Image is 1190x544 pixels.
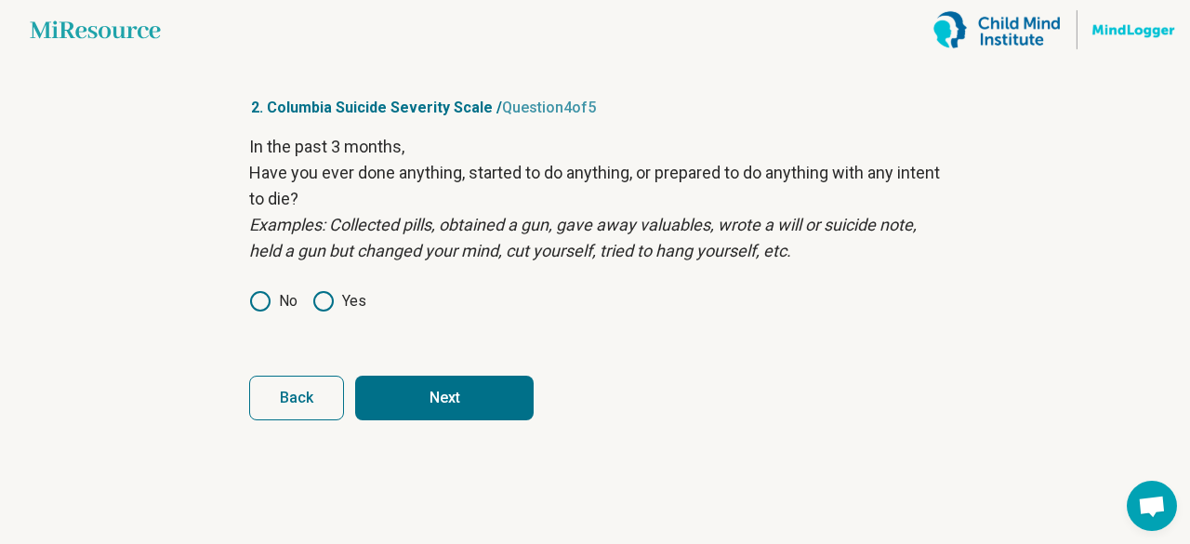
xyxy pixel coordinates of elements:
button: Back [249,376,344,420]
label: Yes [312,290,366,312]
div: Open chat [1127,481,1177,531]
button: Next [355,376,534,420]
p: Have you ever done anything, started to do anything, or prepared to do anything with any intent t... [249,160,941,212]
em: Examples: Collected pills, obtained a gun, gave away valuables, wrote a will or suicide note, hel... [249,215,917,260]
span: Back [280,391,313,405]
p: 2. Columbia Suicide Severity Scale / [249,97,941,119]
p: In the past 3 months, [249,134,941,160]
label: No [249,290,297,312]
span: Question 4 of 5 [502,99,596,116]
